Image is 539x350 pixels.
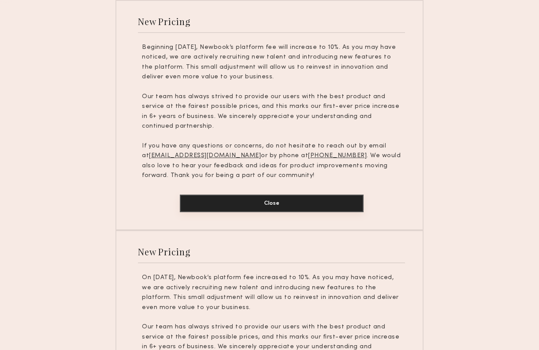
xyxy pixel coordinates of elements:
u: [PHONE_NUMBER] [308,153,367,158]
p: Our team has always strived to provide our users with the best product and service at the fairest... [142,92,401,132]
p: If you have any questions or concerns, do not hesitate to reach out by email at or by phone at . ... [142,141,401,181]
div: New Pricing [138,246,190,258]
p: Beginning [DATE], Newbook’s platform fee will increase to 10%. As you may have noticed, we are ac... [142,43,401,82]
p: On [DATE], Newbook’s platform fee increased to 10%. As you may have noticed, we are actively recr... [142,273,401,313]
button: Close [180,195,364,212]
u: [EMAIL_ADDRESS][DOMAIN_NAME] [149,153,261,158]
div: New Pricing [138,15,190,27]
